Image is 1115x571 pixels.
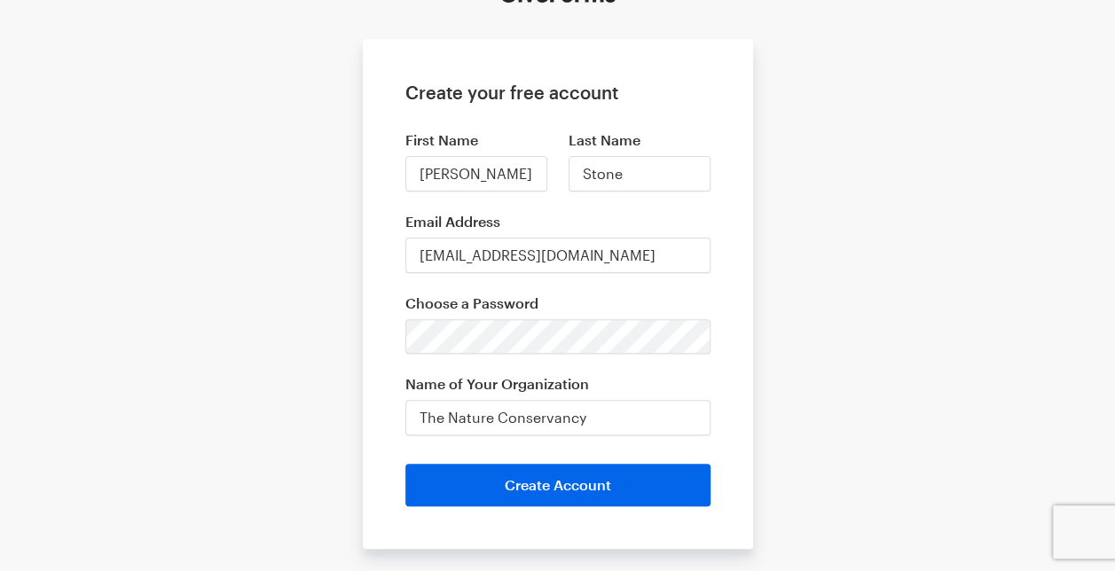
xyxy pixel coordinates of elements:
[569,131,711,149] label: Last Name
[405,131,547,149] label: First Name
[405,375,711,393] label: Name of Your Organization
[405,294,711,312] label: Choose a Password
[405,464,711,506] button: Create Account
[405,213,711,231] label: Email Address
[405,82,711,103] h1: Create your free account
